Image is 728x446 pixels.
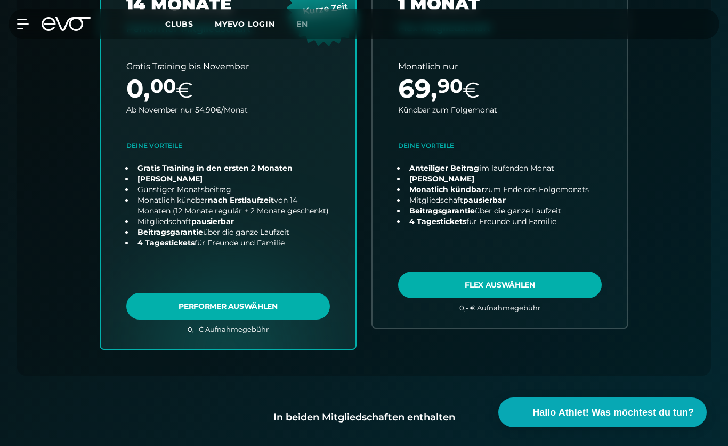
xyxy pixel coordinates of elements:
span: Clubs [165,19,193,29]
span: en [296,19,308,29]
span: Hallo Athlet! Was möchtest du tun? [532,405,694,420]
button: Hallo Athlet! Was möchtest du tun? [498,397,707,427]
a: en [296,18,321,30]
a: MYEVO LOGIN [215,19,275,29]
div: In beiden Mitgliedschaften enthalten [34,410,694,425]
a: Clubs [165,19,215,29]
